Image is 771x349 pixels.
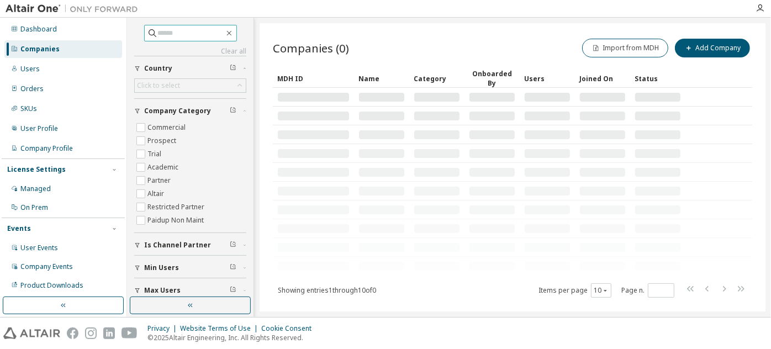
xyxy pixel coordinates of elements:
[261,324,318,333] div: Cookie Consent
[414,70,460,87] div: Category
[20,244,58,252] div: User Events
[147,333,318,342] p: © 2025 Altair Engineering, Inc. All Rights Reserved.
[147,161,181,174] label: Academic
[147,187,166,200] label: Altair
[134,47,246,56] a: Clear all
[273,40,349,56] span: Companies (0)
[144,286,181,295] span: Max Users
[67,327,78,339] img: facebook.svg
[277,70,350,87] div: MDH ID
[144,263,179,272] span: Min Users
[20,124,58,133] div: User Profile
[635,70,681,87] div: Status
[469,69,515,88] div: Onboarded By
[20,184,51,193] div: Managed
[20,45,60,54] div: Companies
[85,327,97,339] img: instagram.svg
[137,81,180,90] div: Click to select
[135,79,246,92] div: Click to select
[6,3,144,14] img: Altair One
[103,327,115,339] img: linkedin.svg
[579,70,626,87] div: Joined On
[230,107,236,115] span: Clear filter
[524,70,571,87] div: Users
[621,283,674,298] span: Page n.
[358,70,405,87] div: Name
[144,241,211,250] span: Is Channel Partner
[20,25,57,34] div: Dashboard
[230,241,236,250] span: Clear filter
[134,56,246,81] button: Country
[20,144,73,153] div: Company Profile
[3,327,60,339] img: altair_logo.svg
[147,134,178,147] label: Prospect
[134,256,246,280] button: Min Users
[594,286,609,295] button: 10
[147,147,163,161] label: Trial
[147,214,206,227] label: Paidup Non Maint
[582,39,668,57] button: Import from MDH
[20,262,73,271] div: Company Events
[7,165,66,174] div: License Settings
[134,278,246,303] button: Max Users
[538,283,611,298] span: Items per page
[20,65,40,73] div: Users
[134,233,246,257] button: Is Channel Partner
[147,200,207,214] label: Restricted Partner
[278,285,376,295] span: Showing entries 1 through 10 of 0
[230,64,236,73] span: Clear filter
[20,203,48,212] div: On Prem
[20,104,37,113] div: SKUs
[147,121,188,134] label: Commercial
[147,324,180,333] div: Privacy
[147,174,173,187] label: Partner
[180,324,261,333] div: Website Terms of Use
[675,39,750,57] button: Add Company
[122,327,138,339] img: youtube.svg
[20,281,83,290] div: Product Downloads
[230,286,236,295] span: Clear filter
[144,64,172,73] span: Country
[20,84,44,93] div: Orders
[230,263,236,272] span: Clear filter
[7,224,31,233] div: Events
[134,99,246,123] button: Company Category
[144,107,211,115] span: Company Category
